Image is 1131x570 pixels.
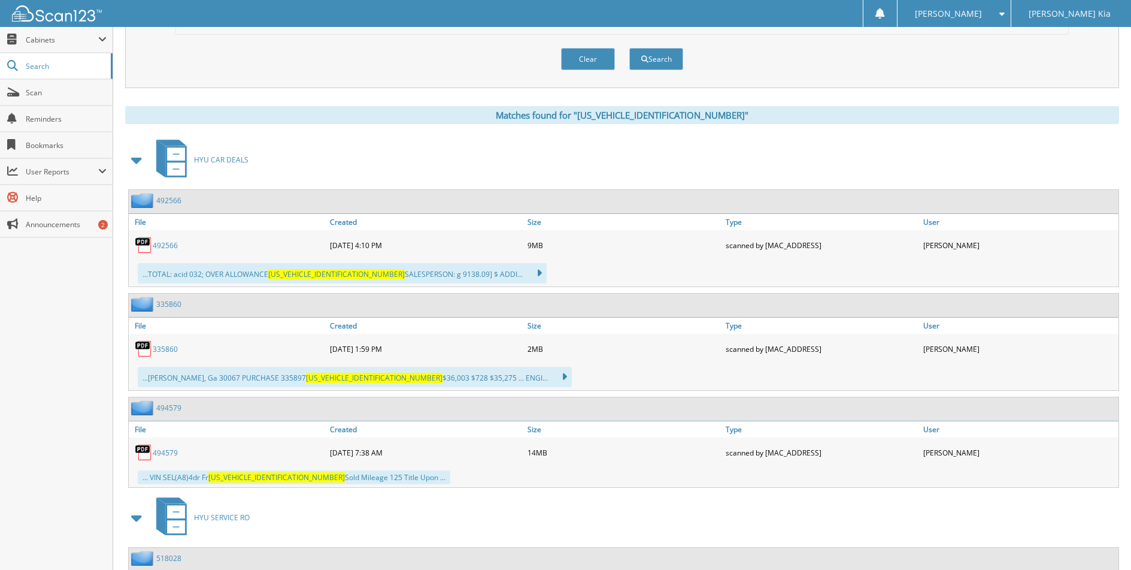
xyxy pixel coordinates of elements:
[26,114,107,124] span: Reminders
[149,136,248,183] a: HYU CAR DEALS
[135,444,153,462] img: PDF.png
[98,220,108,230] div: 2
[629,48,683,70] button: Search
[1029,10,1111,17] span: [PERSON_NAME] Kia
[138,367,572,387] div: ...[PERSON_NAME], Ga 30067 PURCHASE 335897 $36,003 $728 $35,275 ... ENGI...
[723,233,921,257] div: scanned by [MAC_ADDRESS]
[327,318,525,334] a: Created
[135,340,153,358] img: PDF.png
[153,240,178,251] a: 492566
[129,318,327,334] a: File
[153,448,178,458] a: 494579
[920,337,1118,361] div: [PERSON_NAME]
[156,403,181,413] a: 494579
[129,421,327,438] a: File
[156,299,181,309] a: 335860
[131,297,156,312] img: folder2.png
[327,337,525,361] div: [DATE] 1:59 PM
[129,214,327,230] a: File
[915,10,982,17] span: [PERSON_NAME]
[306,373,442,383] span: [US_VEHICLE_IDENTIFICATION_NUMBER]
[131,193,156,208] img: folder2.png
[26,35,98,45] span: Cabinets
[723,318,921,334] a: Type
[138,471,450,484] div: ... VIN SEL(A8)4dr Fr Sold Mileage 125 Title Upon ...
[135,236,153,254] img: PDF.png
[149,494,250,541] a: HYU SERVICE RO
[920,214,1118,230] a: User
[920,421,1118,438] a: User
[26,219,107,230] span: Announcements
[524,421,723,438] a: Size
[156,195,181,206] a: 492566
[327,421,525,438] a: Created
[194,155,248,165] span: HYU CAR DEALS
[524,233,723,257] div: 9MB
[26,167,98,177] span: User Reports
[920,318,1118,334] a: User
[26,88,107,98] span: Scan
[153,344,178,354] a: 335860
[327,441,525,465] div: [DATE] 7:38 AM
[920,233,1118,257] div: [PERSON_NAME]
[131,400,156,415] img: folder2.png
[723,214,921,230] a: Type
[327,214,525,230] a: Created
[327,233,525,257] div: [DATE] 4:10 PM
[920,441,1118,465] div: [PERSON_NAME]
[723,441,921,465] div: scanned by [MAC_ADDRESS]
[524,337,723,361] div: 2MB
[561,48,615,70] button: Clear
[125,106,1119,124] div: Matches found for "[US_VEHICLE_IDENTIFICATION_NUMBER]"
[26,140,107,150] span: Bookmarks
[12,5,102,22] img: scan123-logo-white.svg
[524,214,723,230] a: Size
[194,512,250,523] span: HYU SERVICE RO
[723,337,921,361] div: scanned by [MAC_ADDRESS]
[26,193,107,203] span: Help
[524,318,723,334] a: Size
[131,551,156,566] img: folder2.png
[156,553,181,563] a: 518028
[208,472,345,482] span: [US_VEHICLE_IDENTIFICATION_NUMBER]
[723,421,921,438] a: Type
[524,441,723,465] div: 14MB
[268,269,405,279] span: [US_VEHICLE_IDENTIFICATION_NUMBER]
[26,61,105,71] span: Search
[138,263,547,284] div: ...TOTAL: acid 032; OVER ALLOWANCE SALESPERSON: g 9138.09] $ ADDI...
